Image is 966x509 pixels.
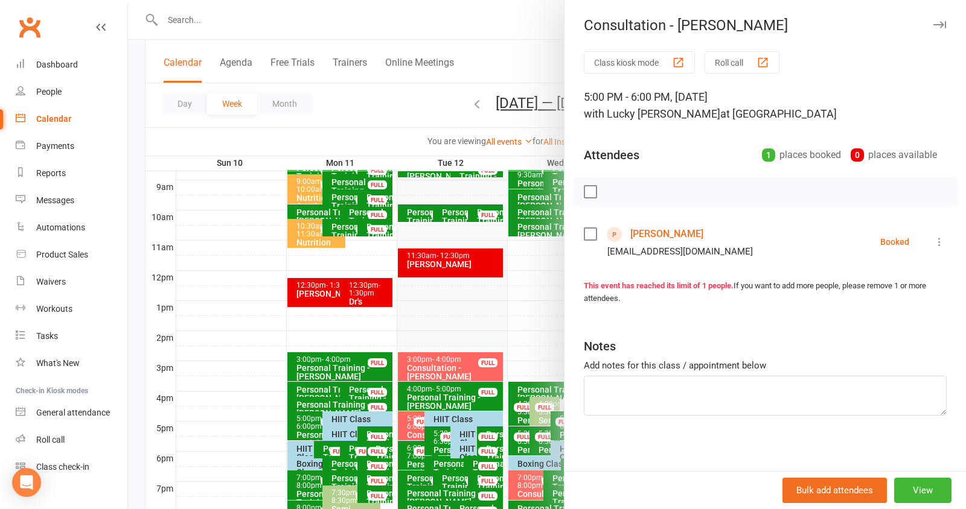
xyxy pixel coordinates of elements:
[16,106,127,133] a: Calendar
[584,338,616,355] div: Notes
[851,147,937,163] div: places available
[36,462,89,472] div: Class check-in
[584,107,720,120] span: with Lucky [PERSON_NAME]
[880,238,909,246] div: Booked
[36,223,85,232] div: Automations
[36,168,66,178] div: Reports
[782,478,887,503] button: Bulk add attendees
[36,60,78,69] div: Dashboard
[16,454,127,481] a: Class kiosk mode
[16,323,127,350] a: Tasks
[16,399,127,426] a: General attendance kiosk mode
[565,17,966,34] div: Consultation - [PERSON_NAME]
[894,478,952,503] button: View
[584,89,947,122] div: 5:00 PM - 6:00 PM, [DATE]
[14,12,45,42] a: Clubworx
[607,244,753,259] div: [EMAIL_ADDRESS][DOMAIN_NAME]
[16,241,127,268] a: Product Sales
[16,426,127,454] a: Roll call
[16,296,127,323] a: Workouts
[36,87,62,96] div: People
[36,304,72,314] div: Workouts
[584,281,734,290] strong: This event has reached its limit of 1 people.
[36,331,58,341] div: Tasks
[16,350,127,377] a: What's New
[36,435,65,444] div: Roll call
[16,133,127,160] a: Payments
[584,51,695,74] button: Class kiosk mode
[584,280,947,305] div: If you want to add more people, please remove 1 or more attendees.
[16,51,127,78] a: Dashboard
[36,250,88,259] div: Product Sales
[12,468,41,497] div: Open Intercom Messenger
[762,148,775,162] div: 1
[36,114,71,124] div: Calendar
[36,358,80,368] div: What's New
[36,408,110,417] div: General attendance
[36,195,74,205] div: Messages
[16,160,127,187] a: Reports
[16,268,127,296] a: Waivers
[16,187,127,214] a: Messages
[720,107,837,120] span: at [GEOGRAPHIC_DATA]
[762,147,841,163] div: places booked
[851,148,864,162] div: 0
[36,277,66,286] div: Waivers
[705,51,779,74] button: Roll call
[630,224,703,244] a: [PERSON_NAME]
[16,78,127,106] a: People
[16,214,127,241] a: Automations
[584,358,947,373] div: Add notes for this class / appointment below
[36,141,74,151] div: Payments
[584,147,639,163] div: Attendees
